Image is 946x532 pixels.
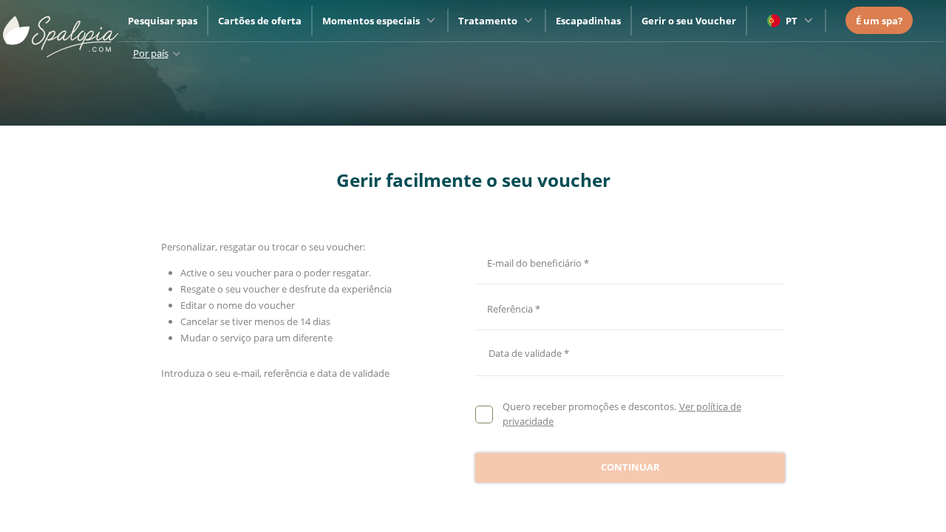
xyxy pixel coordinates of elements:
[642,14,736,27] a: Gerir o seu Voucher
[503,400,741,428] a: Ver política de privacidade
[133,47,169,60] span: Por país
[218,14,302,27] a: Cartões de oferta
[856,13,902,29] a: É um spa?
[180,299,295,312] span: Editar o nome do voucher
[556,14,621,27] a: Escapadinhas
[128,14,197,27] a: Pesquisar spas
[503,400,676,413] span: Quero receber promoções e descontos.
[161,366,389,380] span: Introduza o seu e-mail, referência e data de validade
[180,331,333,344] span: Mudar o serviço para um diferente
[601,460,660,475] span: Continuar
[3,1,118,58] img: ImgLogoSpalopia.BvClDcEz.svg
[336,168,610,192] span: Gerir facilmente o seu voucher
[475,453,785,482] button: Continuar
[856,14,902,27] span: É um spa?
[161,240,365,253] span: Personalizar, resgatar ou trocar o seu voucher:
[180,315,330,328] span: Cancelar se tiver menos de 14 dias
[180,282,392,296] span: Resgate o seu voucher e desfrute da experiência
[180,266,371,279] span: Active o seu voucher para o poder resgatar.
